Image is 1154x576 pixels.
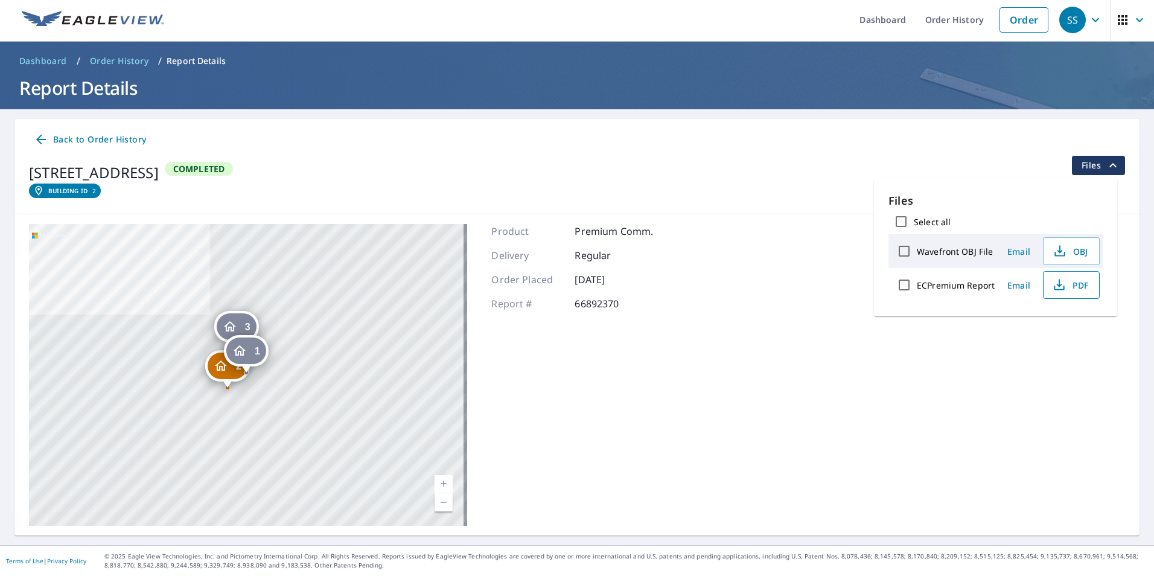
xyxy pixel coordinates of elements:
a: Back to Order History [29,129,151,151]
a: Terms of Use [6,557,43,565]
div: Dropped pin, building 2, Residential property, 127 Capella Ct Lake In The Hills, IL 60156 [205,350,250,388]
li: / [77,54,80,68]
label: Wavefront OBJ File [917,246,993,257]
div: [STREET_ADDRESS] [29,162,159,184]
p: Product [491,224,564,238]
span: 3 [245,322,250,331]
div: Dropped pin, building 3, Residential property, 124 Polaris Dr Lake In The Hills, IL 60156 [214,311,259,348]
span: Order History [90,55,148,67]
a: Order [999,7,1048,33]
nav: breadcrumb [14,51,1140,71]
p: Regular [575,248,647,263]
span: OBJ [1051,244,1089,258]
p: Files [888,193,1103,209]
button: Email [999,276,1038,295]
a: Current Level 17, Zoom Out [435,493,453,511]
button: filesDropdownBtn-66892370 [1071,156,1125,175]
div: Dropped pin, building 1, Residential property, 115 Capella Ct Lake In The Hills, IL 60156 [224,335,269,373]
p: Premium Comm. [575,224,653,238]
a: Privacy Policy [47,557,86,565]
label: Select all [914,216,951,228]
p: [DATE] [575,272,647,287]
a: Current Level 17, Zoom In [435,475,453,493]
button: OBJ [1043,237,1100,265]
span: Files [1082,158,1120,173]
span: PDF [1051,278,1089,292]
label: ECPremium Report [917,280,995,291]
div: SS [1059,7,1086,33]
p: 66892370 [575,296,647,311]
p: Report # [491,296,564,311]
button: PDF [1043,271,1100,299]
span: 1 [255,347,260,356]
span: Email [1004,246,1033,257]
p: | [6,557,86,565]
span: Back to Order History [34,132,146,147]
a: Building ID2 [29,184,101,198]
a: Dashboard [14,51,72,71]
button: Email [999,242,1038,261]
p: Order Placed [491,272,564,287]
h1: Report Details [14,75,1140,100]
img: EV Logo [22,11,164,29]
span: Dashboard [19,55,67,67]
span: Email [1004,280,1033,291]
li: / [158,54,162,68]
a: Order History [85,51,153,71]
p: Report Details [167,55,226,67]
p: © 2025 Eagle View Technologies, Inc. and Pictometry International Corp. All Rights Reserved. Repo... [104,552,1148,570]
p: Delivery [491,248,564,263]
em: Building ID [48,187,88,194]
span: Completed [166,163,232,174]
